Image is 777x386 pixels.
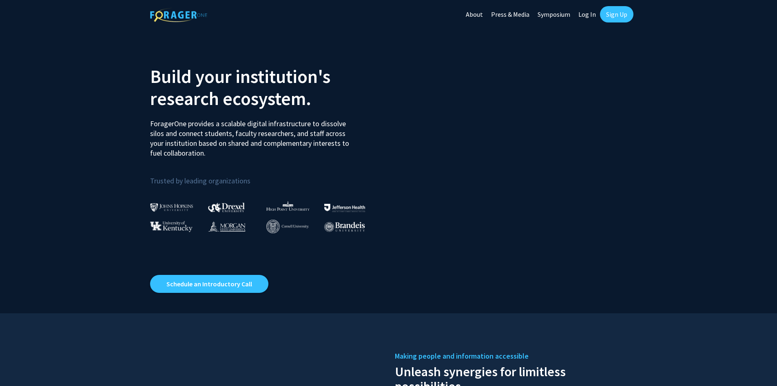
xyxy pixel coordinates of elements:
img: University of Kentucky [150,221,193,232]
p: ForagerOne provides a scalable digital infrastructure to dissolve silos and connect students, fac... [150,113,355,158]
a: Sign Up [600,6,633,22]
img: Brandeis University [324,222,365,232]
img: Johns Hopkins University [150,203,193,212]
img: Thomas Jefferson University [324,204,365,212]
img: Morgan State University [208,221,246,232]
img: ForagerOne Logo [150,8,207,22]
a: Opens in a new tab [150,275,268,293]
img: Cornell University [266,220,309,233]
h2: Build your institution's research ecosystem. [150,65,383,109]
h5: Making people and information accessible [395,350,627,362]
p: Trusted by leading organizations [150,165,383,187]
img: High Point University [266,201,310,211]
img: Drexel University [208,203,245,212]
